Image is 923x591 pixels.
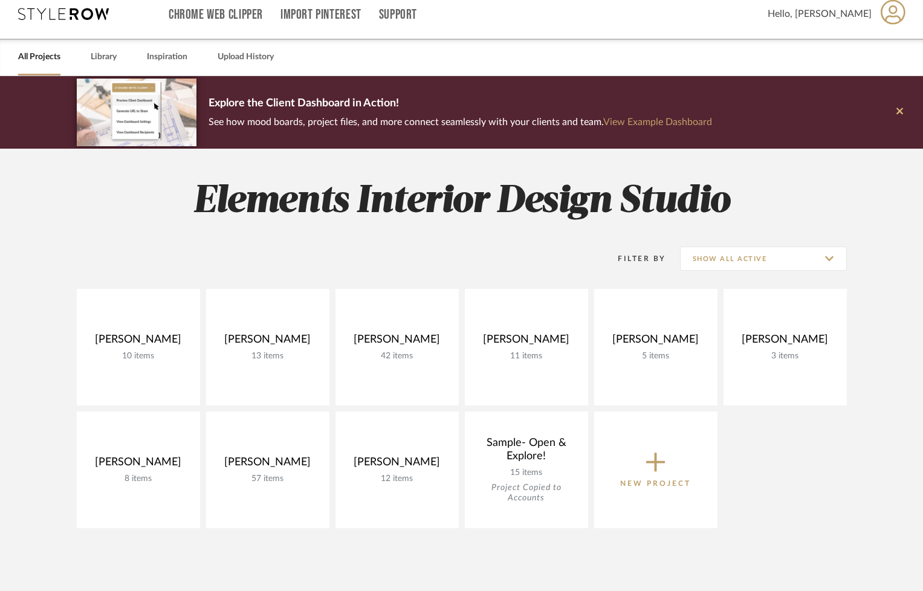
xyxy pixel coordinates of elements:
[218,49,274,65] a: Upload History
[86,351,190,361] div: 10 items
[603,253,666,265] div: Filter By
[474,351,578,361] div: 11 items
[86,474,190,484] div: 8 items
[216,456,320,474] div: [PERSON_NAME]
[345,456,449,474] div: [PERSON_NAME]
[209,94,712,114] p: Explore the Client Dashboard in Action!
[594,412,717,528] button: New Project
[169,10,263,20] a: Chrome Web Clipper
[216,351,320,361] div: 13 items
[147,49,187,65] a: Inspiration
[345,333,449,351] div: [PERSON_NAME]
[345,351,449,361] div: 42 items
[768,7,872,21] span: Hello, [PERSON_NAME]
[209,114,712,131] p: See how mood boards, project files, and more connect seamlessly with your clients and team.
[379,10,417,20] a: Support
[474,333,578,351] div: [PERSON_NAME]
[603,117,712,127] a: View Example Dashboard
[216,474,320,484] div: 57 items
[604,333,708,351] div: [PERSON_NAME]
[474,436,578,468] div: Sample- Open & Explore!
[27,179,897,224] h2: Elements Interior Design Studio
[474,483,578,503] div: Project Copied to Accounts
[91,49,117,65] a: Library
[77,79,196,146] img: d5d033c5-7b12-40c2-a960-1ecee1989c38.png
[18,49,60,65] a: All Projects
[345,474,449,484] div: 12 items
[86,333,190,351] div: [PERSON_NAME]
[280,10,361,20] a: Import Pinterest
[86,456,190,474] div: [PERSON_NAME]
[733,333,837,351] div: [PERSON_NAME]
[620,477,691,489] p: New Project
[733,351,837,361] div: 3 items
[604,351,708,361] div: 5 items
[216,333,320,351] div: [PERSON_NAME]
[474,468,578,478] div: 15 items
